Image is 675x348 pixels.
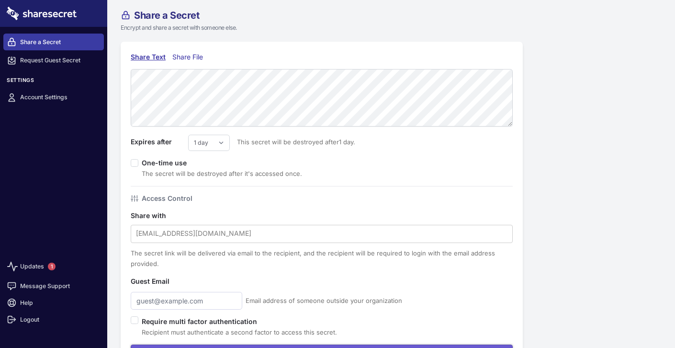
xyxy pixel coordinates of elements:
a: Share a Secret [3,34,104,50]
input: guest@example.com [131,292,242,310]
span: Share a Secret [134,11,199,20]
label: Require multi factor authentication [142,316,337,327]
span: The secret link will be delivered via email to the recipient, and the recipient will be required ... [131,249,495,267]
a: Updates1 [3,255,104,278]
a: Account Settings [3,89,104,106]
a: Help [3,294,104,311]
label: Share with [131,210,188,221]
div: The secret will be destroyed after it's accessed once. [142,168,302,179]
a: Request Guest Secret [3,52,104,69]
h3: Settings [3,77,104,87]
div: Share Text [131,52,166,62]
span: Email address of someone outside your organization [246,295,402,306]
div: Share File [172,52,207,62]
span: Recipient must authenticate a second factor to access this secret. [142,328,337,336]
span: 1 [48,263,56,270]
label: Guest Email [131,276,188,287]
p: Encrypt and share a secret with someone else. [121,23,576,32]
label: One-time use [142,159,194,167]
h4: Access Control [142,193,192,204]
a: Message Support [3,278,104,294]
a: Logout [3,311,104,328]
span: This secret will be destroyed after 1 day . [230,137,355,147]
label: Expires after [131,137,188,147]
